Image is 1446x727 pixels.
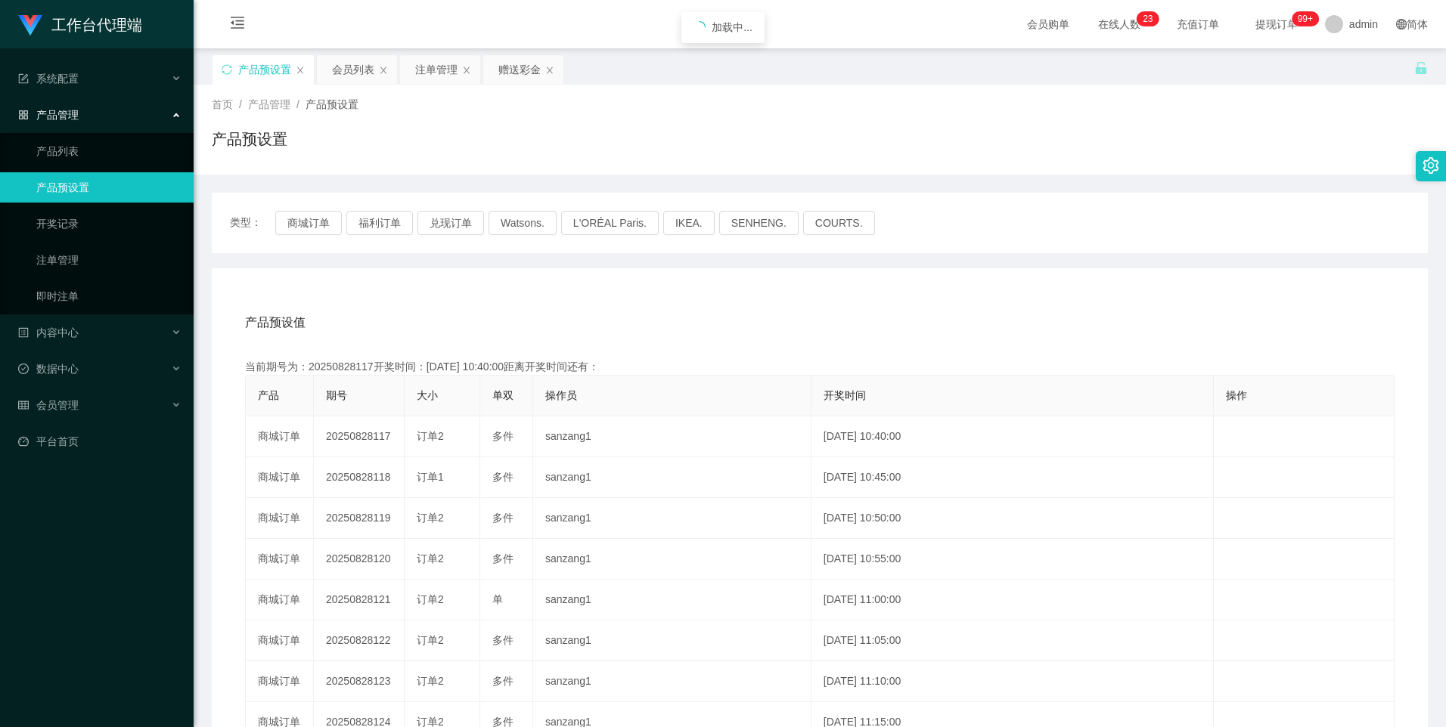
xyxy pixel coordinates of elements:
td: 商城订单 [246,661,314,702]
a: 产品列表 [36,136,182,166]
td: 20250828121 [314,580,405,620]
span: 单 [492,593,503,605]
span: 内容中心 [18,326,79,339]
td: 20250828117 [314,416,405,457]
span: 产品管理 [248,98,290,110]
span: 订单2 [417,512,444,524]
div: 注单管理 [415,55,458,84]
i: 图标: menu-fold [212,1,263,49]
sup: 23 [1137,11,1159,26]
a: 产品预设置 [36,172,182,203]
p: 2 [1143,11,1148,26]
h1: 产品预设置 [212,128,287,150]
i: icon: loading [694,21,706,33]
button: 商城订单 [275,211,342,235]
a: 图标: dashboard平台首页 [18,426,182,456]
span: 多件 [492,675,514,687]
button: SENHENG. [719,211,799,235]
i: 图标: form [18,73,29,84]
h1: 工作台代理端 [51,1,142,49]
td: [DATE] 10:50:00 [811,498,1214,539]
img: logo.9652507e.png [18,15,42,36]
a: 即时注单 [36,281,182,311]
sup: 978 [1292,11,1319,26]
td: [DATE] 10:40:00 [811,416,1214,457]
td: sanzang1 [533,498,811,539]
i: 图标: close [379,66,388,75]
span: 会员管理 [18,399,79,411]
span: 首页 [212,98,233,110]
a: 工作台代理端 [18,18,142,30]
span: 加载中... [712,21,752,33]
p: 3 [1148,11,1153,26]
i: 图标: unlock [1414,61,1428,75]
td: [DATE] 10:45:00 [811,457,1214,498]
span: 充值订单 [1169,19,1227,29]
td: 商城订单 [246,539,314,580]
span: / [296,98,299,110]
span: 订单1 [417,471,444,483]
span: 类型： [230,211,275,235]
span: 订单2 [417,552,444,565]
button: 兑现订单 [417,211,484,235]
i: 图标: appstore-o [18,110,29,120]
td: 20250828123 [314,661,405,702]
button: L'ORÉAL Paris. [561,211,659,235]
i: 图标: close [462,66,471,75]
span: 产品预设值 [245,314,306,332]
span: 订单2 [417,634,444,646]
a: 开奖记录 [36,209,182,239]
span: 多件 [492,512,514,524]
td: sanzang1 [533,580,811,620]
td: sanzang1 [533,416,811,457]
td: 20250828122 [314,620,405,661]
button: Watsons. [489,211,557,235]
span: 期号 [326,389,347,401]
span: / [239,98,242,110]
span: 多件 [492,552,514,565]
button: 福利订单 [346,211,413,235]
i: 图标: close [296,66,305,75]
span: 操作 [1226,389,1247,401]
span: 多件 [492,634,514,646]
td: 商城订单 [246,498,314,539]
td: sanzang1 [533,457,811,498]
td: [DATE] 10:55:00 [811,539,1214,580]
i: 图标: profile [18,327,29,338]
i: 图标: setting [1423,157,1439,174]
td: sanzang1 [533,620,811,661]
i: 图标: table [18,400,29,410]
span: 产品预设置 [306,98,358,110]
td: 商城订单 [246,457,314,498]
td: [DATE] 11:10:00 [811,661,1214,702]
span: 产品管理 [18,109,79,121]
td: 20250828118 [314,457,405,498]
td: 20250828119 [314,498,405,539]
i: 图标: check-circle-o [18,363,29,374]
span: 数据中心 [18,363,79,375]
span: 产品 [258,389,279,401]
span: 单双 [492,389,514,401]
span: 在线人数 [1091,19,1148,29]
span: 订单2 [417,675,444,687]
td: sanzang1 [533,661,811,702]
span: 订单2 [417,430,444,442]
div: 赠送彩金 [498,55,541,84]
button: COURTS. [803,211,875,235]
td: 商城订单 [246,580,314,620]
td: [DATE] 11:00:00 [811,580,1214,620]
span: 订单2 [417,593,444,605]
div: 产品预设置 [238,55,291,84]
span: 大小 [417,389,438,401]
span: 系统配置 [18,73,79,85]
div: 会员列表 [332,55,374,84]
span: 开奖时间 [824,389,866,401]
i: 图标: global [1396,19,1407,29]
td: sanzang1 [533,539,811,580]
td: 商城订单 [246,416,314,457]
span: 提现订单 [1248,19,1305,29]
span: 多件 [492,430,514,442]
span: 多件 [492,471,514,483]
td: [DATE] 11:05:00 [811,620,1214,661]
i: 图标: sync [222,64,232,75]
